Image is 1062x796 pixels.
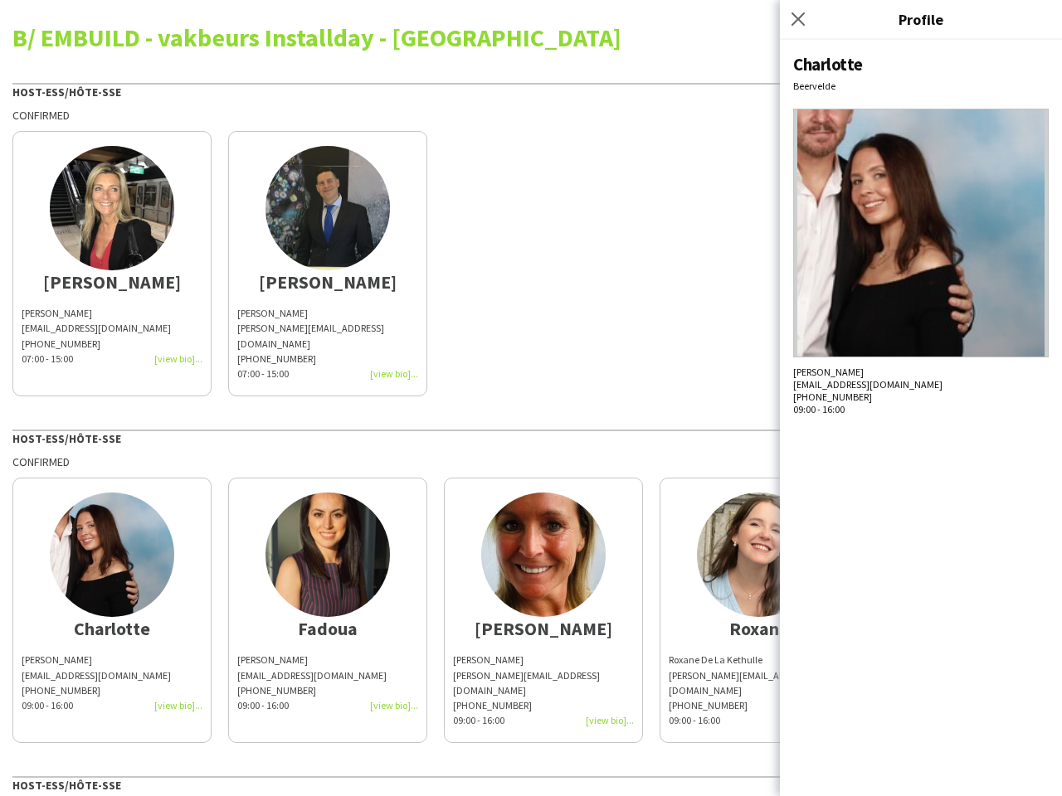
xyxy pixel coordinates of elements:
div: Beervelde [793,80,1049,92]
div: B/ EMBUILD - vakbeurs Installday - [GEOGRAPHIC_DATA] [12,25,1050,50]
div: [EMAIL_ADDRESS][DOMAIN_NAME] [793,378,1049,391]
div: Fadoua [237,621,418,636]
span: 09:00 - 16:00 [237,699,289,711]
span: 09:00 - 16:00 [669,714,720,726]
div: Confirmed [12,454,1050,469]
div: Charlotte [793,53,1049,75]
span: [PERSON_NAME][EMAIL_ADDRESS][DOMAIN_NAME] [669,669,816,696]
img: thumb-5eda2f2c87d4e.jpeg [50,146,174,270]
img: thumb-5eeb358c3f0f5.jpeg [481,493,606,617]
div: [PHONE_NUMBER] [22,683,202,698]
div: 07:00 - 15:00 [22,352,202,366]
div: [PERSON_NAME] [237,653,418,667]
div: [PERSON_NAME] [22,274,202,289]
h3: Profile [780,8,1062,30]
div: [PERSON_NAME] [793,366,1049,415]
div: [PERSON_NAME] [453,621,634,636]
span: [PERSON_NAME] [237,307,308,319]
span: Roxane De La Kethulle [669,653,762,666]
img: thumb-65f976f85cc53.png [697,493,821,617]
img: Crew avatar or photo [793,109,1049,357]
img: thumb-6787dae4be4e4.jpeg [50,493,174,617]
span: [PHONE_NUMBER] [237,684,316,696]
div: [PERSON_NAME] [22,306,202,321]
span: [EMAIL_ADDRESS][DOMAIN_NAME] [237,669,387,682]
div: Charlotte [22,621,202,636]
span: 07:00 - 15:00 [237,367,289,380]
span: [PHONE_NUMBER] [669,699,748,711]
span: 09:00 - 16:00 [453,714,504,726]
div: 09:00 - 16:00 [793,403,1049,415]
img: thumb-6825e043f14e2.jpg [265,493,390,617]
span: [PERSON_NAME][EMAIL_ADDRESS][DOMAIN_NAME] [237,322,384,349]
span: [PERSON_NAME][EMAIL_ADDRESS][DOMAIN_NAME] [453,669,600,696]
div: Host-ess/Hôte-sse [12,83,1050,99]
div: Host-ess/Hôte-sse [12,776,1050,793]
div: Host-ess/Hôte-sse [12,430,1050,446]
span: [PHONE_NUMBER] [237,352,316,365]
div: [PHONE_NUMBER] [793,391,1049,403]
div: [PERSON_NAME] [22,653,202,713]
div: [EMAIL_ADDRESS][DOMAIN_NAME] [22,668,202,683]
div: Roxane [669,621,850,636]
span: [PHONE_NUMBER] [453,699,532,711]
div: Confirmed [12,108,1050,123]
img: thumb-dfe8f90f-deff-4dbd-a98f-083689f96f4f.jpg [265,146,390,270]
span: [PERSON_NAME] [453,653,524,666]
div: [PHONE_NUMBER] [22,337,202,352]
div: [PERSON_NAME] [237,274,418,289]
div: 09:00 - 16:00 [22,698,202,713]
div: [EMAIL_ADDRESS][DOMAIN_NAME] [22,321,202,336]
